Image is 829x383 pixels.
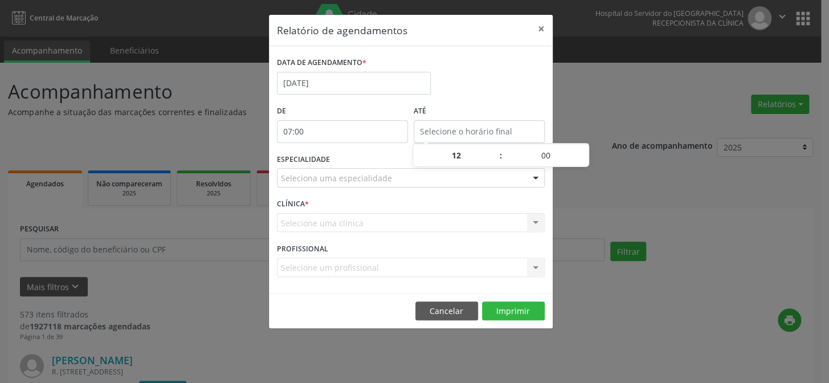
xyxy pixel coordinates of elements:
[415,301,478,321] button: Cancelar
[281,172,392,184] span: Seleciona uma especialidade
[413,144,499,167] input: Hour
[277,120,408,143] input: Selecione o horário inicial
[482,301,545,321] button: Imprimir
[277,23,407,38] h5: Relatório de agendamentos
[277,195,309,213] label: CLÍNICA
[503,144,589,167] input: Minute
[414,103,545,120] label: ATÉ
[499,144,503,167] span: :
[277,72,431,95] input: Selecione uma data ou intervalo
[530,15,553,43] button: Close
[277,103,408,120] label: De
[277,240,328,258] label: PROFISSIONAL
[277,54,366,72] label: DATA DE AGENDAMENTO
[414,120,545,143] input: Selecione o horário final
[277,151,330,169] label: ESPECIALIDADE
